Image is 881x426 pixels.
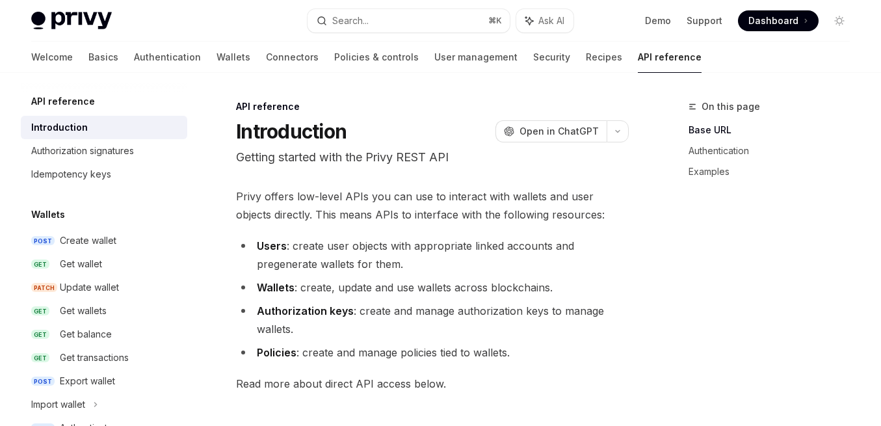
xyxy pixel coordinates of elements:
[236,187,629,224] span: Privy offers low-level APIs you can use to interact with wallets and user objects directly. This ...
[689,140,860,161] a: Authentication
[702,99,760,114] span: On this page
[60,256,102,272] div: Get wallet
[236,100,629,113] div: API reference
[266,42,319,73] a: Connectors
[638,42,702,73] a: API reference
[434,42,518,73] a: User management
[257,346,296,359] strong: Policies
[236,148,629,166] p: Getting started with the Privy REST API
[31,236,55,246] span: POST
[495,120,607,142] button: Open in ChatGPT
[31,94,95,109] h5: API reference
[217,42,250,73] a: Wallets
[533,42,570,73] a: Security
[21,252,187,276] a: GETGet wallet
[60,350,129,366] div: Get transactions
[31,377,55,386] span: POST
[257,304,354,317] strong: Authorization keys
[687,14,722,27] a: Support
[21,369,187,393] a: POSTExport wallet
[689,161,860,182] a: Examples
[257,239,287,252] strong: Users
[31,353,49,363] span: GET
[21,229,187,252] a: POSTCreate wallet
[236,343,629,362] li: : create and manage policies tied to wallets.
[586,42,622,73] a: Recipes
[31,397,85,412] div: Import wallet
[829,10,850,31] button: Toggle dark mode
[334,42,419,73] a: Policies & controls
[31,207,65,222] h5: Wallets
[21,139,187,163] a: Authorization signatures
[88,42,118,73] a: Basics
[31,166,111,182] div: Idempotency keys
[236,120,347,143] h1: Introduction
[236,375,629,393] span: Read more about direct API access below.
[308,9,510,33] button: Search...⌘K
[60,373,115,389] div: Export wallet
[645,14,671,27] a: Demo
[21,116,187,139] a: Introduction
[236,278,629,297] li: : create, update and use wallets across blockchains.
[31,143,134,159] div: Authorization signatures
[519,125,599,138] span: Open in ChatGPT
[31,120,88,135] div: Introduction
[21,346,187,369] a: GETGet transactions
[538,14,564,27] span: Ask AI
[236,302,629,338] li: : create and manage authorization keys to manage wallets.
[31,260,49,269] span: GET
[31,283,57,293] span: PATCH
[60,303,107,319] div: Get wallets
[134,42,201,73] a: Authentication
[748,14,798,27] span: Dashboard
[236,237,629,273] li: : create user objects with appropriate linked accounts and pregenerate wallets for them.
[21,276,187,299] a: PATCHUpdate wallet
[31,330,49,339] span: GET
[21,163,187,186] a: Idempotency keys
[31,42,73,73] a: Welcome
[60,280,119,295] div: Update wallet
[31,306,49,316] span: GET
[60,326,112,342] div: Get balance
[516,9,573,33] button: Ask AI
[31,12,112,30] img: light logo
[488,16,502,26] span: ⌘ K
[21,323,187,346] a: GETGet balance
[21,299,187,323] a: GETGet wallets
[332,13,369,29] div: Search...
[257,281,295,294] strong: Wallets
[60,233,116,248] div: Create wallet
[689,120,860,140] a: Base URL
[738,10,819,31] a: Dashboard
